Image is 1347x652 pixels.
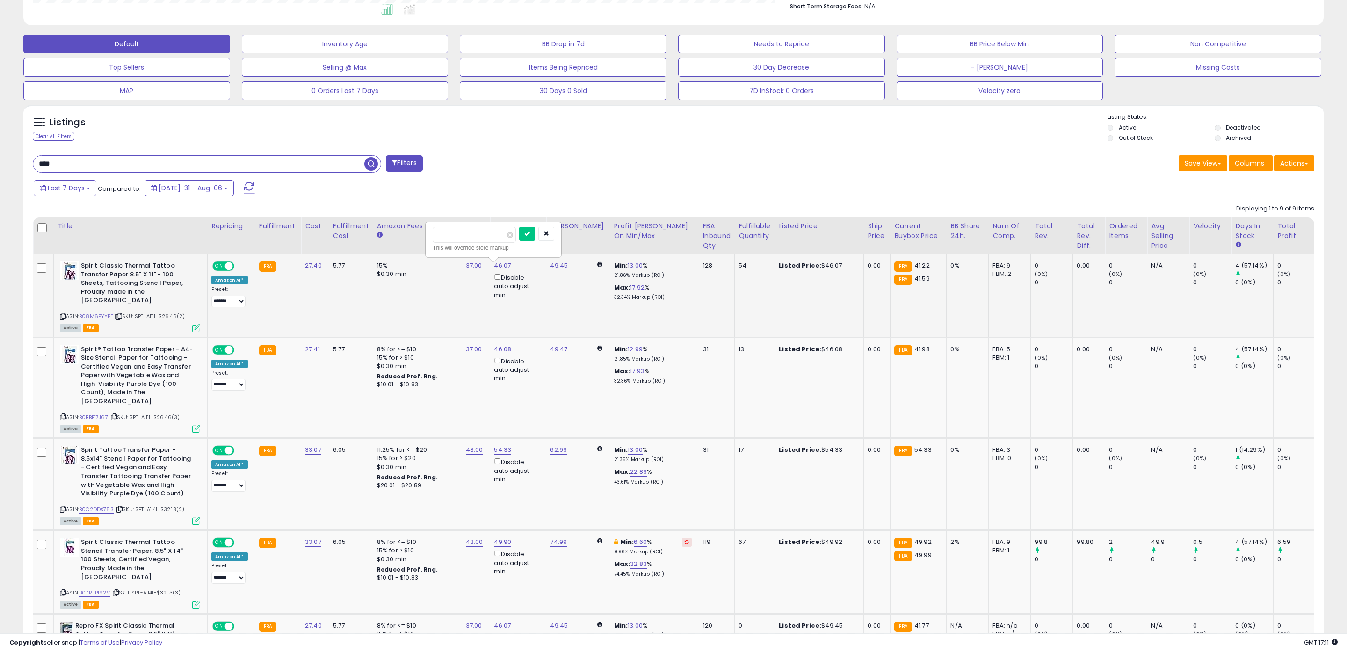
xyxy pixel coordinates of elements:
span: ON [213,447,225,455]
small: (0%) [1277,354,1290,362]
div: N/A [1151,345,1182,354]
small: (0%) [1035,270,1048,278]
div: 49.9 [1151,538,1189,546]
div: Total Profit [1277,221,1311,241]
div: $10.01 - $10.83 [377,574,455,582]
div: This will override store markup [433,243,554,253]
div: BB Share 24h. [950,221,985,241]
div: Avg Selling Price [1151,221,1185,251]
small: FBA [259,446,276,456]
span: Last 7 Days [48,183,85,193]
div: Total Rev. Diff. [1077,221,1101,251]
a: 62.99 [550,445,567,455]
small: Days In Stock. [1235,241,1241,249]
th: The percentage added to the cost of goods (COGS) that forms the calculator for Min & Max prices. [610,217,699,254]
div: Amazon AI * [211,460,248,469]
div: Ordered Items [1109,221,1143,241]
div: 5.77 [333,345,366,354]
b: Max: [614,559,630,568]
div: Current Buybox Price [894,221,942,241]
div: 128 [703,261,728,270]
div: $46.08 [779,345,856,354]
small: (0%) [1109,270,1122,278]
div: 15% for > $10 [377,354,455,362]
span: FBA [83,324,99,332]
div: 0 [1151,555,1189,564]
div: 0.00 [868,261,883,270]
div: 0 [1277,446,1315,454]
span: FBA [83,425,99,433]
img: 41gxgw5Zh3L._SL40_.jpg [60,261,79,280]
button: 0 Orders Last 7 Days [242,81,449,100]
div: 0.00 [1077,261,1098,270]
span: ON [213,539,225,547]
small: (0%) [1193,270,1206,278]
a: 33.07 [305,537,321,547]
div: 0 [1109,345,1147,354]
p: 43.61% Markup (ROI) [614,479,692,485]
a: 37.00 [466,345,482,354]
div: 4 (57.14%) [1235,345,1273,354]
button: Missing Costs [1115,58,1321,77]
span: 54.33 [914,445,932,454]
span: | SKU: SPT-A1111-$26.46(3) [109,413,180,421]
b: Reduced Prof. Rng. [377,372,438,380]
div: FBA: 9 [992,538,1023,546]
p: 21.86% Markup (ROI) [614,272,692,279]
small: (0%) [1277,455,1290,462]
div: $0.30 min [377,270,455,278]
div: $49.92 [779,538,856,546]
b: Max: [614,467,630,476]
button: Filters [386,155,422,172]
span: ON [213,346,225,354]
div: 0% [950,446,981,454]
small: FBA [259,345,276,355]
div: FBA: 3 [992,446,1023,454]
p: 9.96% Markup (ROI) [614,549,692,555]
div: 0 (0%) [1235,362,1273,370]
div: 0 (0%) [1235,463,1273,471]
div: Profit [PERSON_NAME] on Min/Max [614,221,695,241]
div: ASIN: [60,345,200,432]
span: N/A [864,2,876,11]
div: 0 [1193,261,1231,270]
div: Fulfillment [259,221,297,231]
span: 41.98 [914,345,930,354]
a: 43.00 [466,445,483,455]
button: Last 7 Days [34,180,96,196]
div: Ship Price [868,221,886,241]
a: 27.40 [305,621,322,630]
p: 32.34% Markup (ROI) [614,294,692,301]
button: [DATE]-31 - Aug-06 [145,180,234,196]
div: 0 [1035,278,1072,287]
div: Min Price [494,221,542,231]
div: 0.5 [1193,538,1231,546]
div: Disable auto adjust min [494,356,539,383]
a: 49.45 [550,261,568,270]
button: Save View [1179,155,1227,171]
a: 17.92 [630,283,645,292]
div: $54.33 [779,446,856,454]
p: 74.45% Markup (ROI) [614,571,692,578]
div: 6.05 [333,538,366,546]
div: $20.01 - $20.89 [377,482,455,490]
div: 0 [1277,555,1315,564]
div: 0 (0%) [1235,278,1273,287]
span: OFF [233,447,248,455]
div: 99.80 [1077,538,1098,546]
button: 7D InStock 0 Orders [678,81,885,100]
h5: Listings [50,116,86,129]
small: (0%) [1035,455,1048,462]
div: ASIN: [60,538,200,607]
span: | SKU: SPT-A1111-$26.46(2) [115,312,185,320]
div: $10.01 - $10.83 [377,381,455,389]
div: 11.25% for <= $20 [377,446,455,454]
a: 54.33 [494,445,511,455]
div: % [614,468,692,485]
a: 49.45 [550,621,568,630]
i: Revert to store-level Min Markup [685,540,689,544]
span: OFF [233,262,248,270]
a: 27.41 [305,345,320,354]
span: 41.59 [914,274,930,283]
img: 51Um3TnfUYL._SL40_.jpg [60,446,79,464]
